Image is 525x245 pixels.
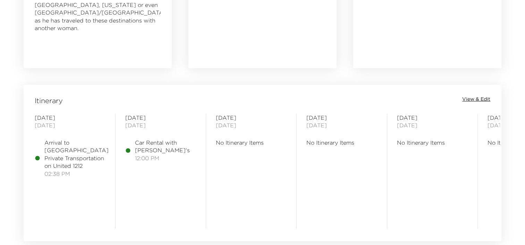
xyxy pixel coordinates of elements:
span: No Itinerary Items [306,139,377,146]
span: 02:38 PM [44,170,109,178]
span: [DATE] [306,114,377,121]
span: [DATE] [35,121,105,129]
span: Arrival to [GEOGRAPHIC_DATA] Private Transportation on United 1212 [44,139,109,170]
span: No Itinerary Items [397,139,468,146]
span: [DATE] [306,121,377,129]
span: [DATE] [125,121,196,129]
span: [DATE] [216,114,287,121]
span: [DATE] [35,114,105,121]
span: Itinerary [35,96,63,106]
span: 12:00 PM [135,154,196,162]
button: View & Edit [462,96,490,103]
span: Car Rental with [PERSON_NAME]'s [135,139,196,154]
span: [DATE] [125,114,196,121]
span: [DATE] [397,114,468,121]
span: No Itinerary Items [216,139,287,146]
span: [DATE] [397,121,468,129]
span: [DATE] [216,121,287,129]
